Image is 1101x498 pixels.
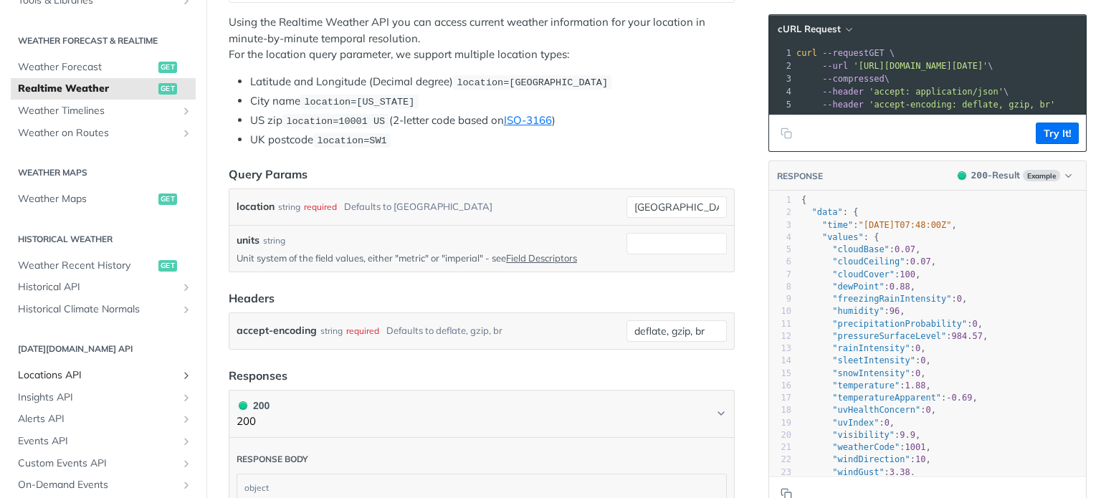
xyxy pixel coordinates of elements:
[822,232,864,242] span: "values"
[769,219,791,231] div: 3
[832,393,941,403] span: "temperatureApparent"
[952,393,973,403] span: 0.69
[11,431,196,452] a: Events APIShow subpages for Events API
[229,14,735,63] p: Using the Realtime Weather API you can access current weather information for your location in mi...
[801,405,936,415] span: : ,
[801,467,915,477] span: : ,
[801,319,983,329] span: : ,
[239,401,247,410] span: 200
[181,128,192,139] button: Show subpages for Weather on Routes
[237,398,727,430] button: 200 200200
[890,467,910,477] span: 3.38
[250,132,735,148] li: UK postcode
[18,412,177,426] span: Alerts API
[229,166,308,183] div: Query Params
[832,282,884,292] span: "dewPoint"
[869,87,1004,97] span: 'accept: application/json'
[853,61,988,71] span: '[URL][DOMAIN_NAME][DATE]'
[796,87,1009,97] span: \
[1036,123,1079,144] button: Try It!
[304,196,337,217] div: required
[832,269,895,279] span: "cloudCover"
[832,405,920,415] span: "uvHealthConcern"
[769,454,791,466] div: 22
[832,380,900,391] span: "temperature"
[18,192,155,206] span: Weather Maps
[832,430,895,440] span: "visibility"
[801,368,926,378] span: : ,
[915,343,920,353] span: 0
[181,105,192,117] button: Show subpages for Weather Timelines
[229,367,287,384] div: Responses
[1023,170,1060,181] span: Example
[11,299,196,320] a: Historical Climate NormalsShow subpages for Historical Climate Normals
[801,306,905,316] span: : ,
[832,467,884,477] span: "windGust"
[11,453,196,474] a: Custom Events APIShow subpages for Custom Events API
[776,123,796,144] button: Copy to clipboard
[832,343,910,353] span: "rainIntensity"
[900,269,915,279] span: 100
[890,306,900,316] span: 96
[971,168,1020,183] div: - Result
[18,302,177,317] span: Historical Climate Normals
[801,257,936,267] span: : ,
[801,454,931,464] span: : ,
[801,282,915,292] span: : ,
[18,280,177,295] span: Historical API
[832,319,967,329] span: "precipitationProbability"
[811,207,842,217] span: "data"
[278,196,300,217] div: string
[796,61,993,71] span: \
[18,391,177,405] span: Insights API
[769,392,791,404] div: 17
[769,466,791,479] div: 23
[832,306,884,316] span: "humidity"
[237,233,259,248] label: units
[250,74,735,90] li: Latitude and Longitude (Decimal degree)
[769,47,793,59] div: 1
[920,355,925,365] span: 0
[778,23,841,35] span: cURL Request
[11,57,196,78] a: Weather Forecastget
[11,100,196,122] a: Weather TimelinesShow subpages for Weather Timelines
[11,408,196,430] a: Alerts APIShow subpages for Alerts API
[971,170,988,181] span: 200
[796,48,817,58] span: curl
[11,123,196,144] a: Weather on RoutesShow subpages for Weather on Routes
[946,393,951,403] span: -
[181,370,192,381] button: Show subpages for Locations API
[11,233,196,246] h2: Historical Weather
[915,454,925,464] span: 10
[386,320,502,341] div: Defaults to deflate, gzip, br
[317,135,386,146] span: location=SW1
[801,195,806,205] span: {
[237,252,621,264] p: Unit system of the field values, either "metric" or "imperial" - see
[822,74,885,84] span: --compressed
[237,398,270,413] div: 200
[832,368,910,378] span: "snowIntensity"
[18,478,177,492] span: On-Demand Events
[11,255,196,277] a: Weather Recent Historyget
[890,282,910,292] span: 0.88
[801,442,931,452] span: : ,
[832,355,915,365] span: "sleetIntensity"
[832,418,879,428] span: "uvIndex"
[869,100,1055,110] span: 'accept-encoding: deflate, gzip, br'
[769,98,793,111] div: 5
[910,257,931,267] span: 0.07
[769,330,791,343] div: 12
[11,34,196,47] h2: Weather Forecast & realtime
[11,474,196,496] a: On-Demand EventsShow subpages for On-Demand Events
[769,244,791,256] div: 5
[859,220,952,230] span: "[DATE]T07:48:00Z"
[158,83,177,95] span: get
[801,331,988,341] span: : ,
[320,320,343,341] div: string
[769,194,791,206] div: 1
[18,368,177,383] span: Locations API
[801,418,895,428] span: : ,
[18,126,177,140] span: Weather on Routes
[286,116,385,127] span: location=10001 US
[769,368,791,380] div: 15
